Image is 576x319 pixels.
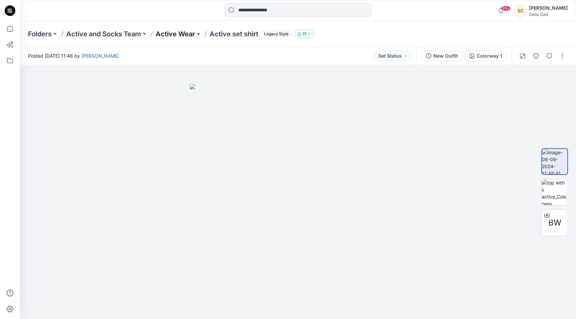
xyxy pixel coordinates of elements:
span: Posted [DATE] 11:48 by [28,52,119,59]
img: top with s active_Colorway 1_Colorway 1 [542,179,568,205]
div: SC [514,5,526,17]
div: Colorway 1 [477,52,502,60]
span: BW [548,217,561,229]
p: Active set shirt [210,29,258,39]
img: eyJhbGciOiJIUzI1NiIsImtpZCI6IjAiLCJzbHQiOiJzZXMiLCJ0eXAiOiJKV1QifQ.eyJkYXRhIjp7InR5cGUiOiJzdG9yYW... [190,84,406,319]
a: Active Wear [156,29,195,39]
button: Legacy Style [258,29,292,39]
p: 11 [303,30,306,38]
div: New Outfit [433,52,458,60]
a: Folders [28,29,52,39]
div: [PERSON_NAME] [529,4,568,12]
span: 99+ [501,6,511,11]
button: 11 [294,29,314,39]
div: Delta Galil [529,12,568,17]
span: Legacy Style [261,30,292,38]
a: Active and Socks Team [66,29,141,39]
button: Details [531,51,541,61]
a: [PERSON_NAME] [81,53,119,59]
button: New Outfit [422,51,462,61]
img: image-08-09-2024-11:48:41 [542,149,567,174]
button: Colorway 1 [465,51,506,61]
